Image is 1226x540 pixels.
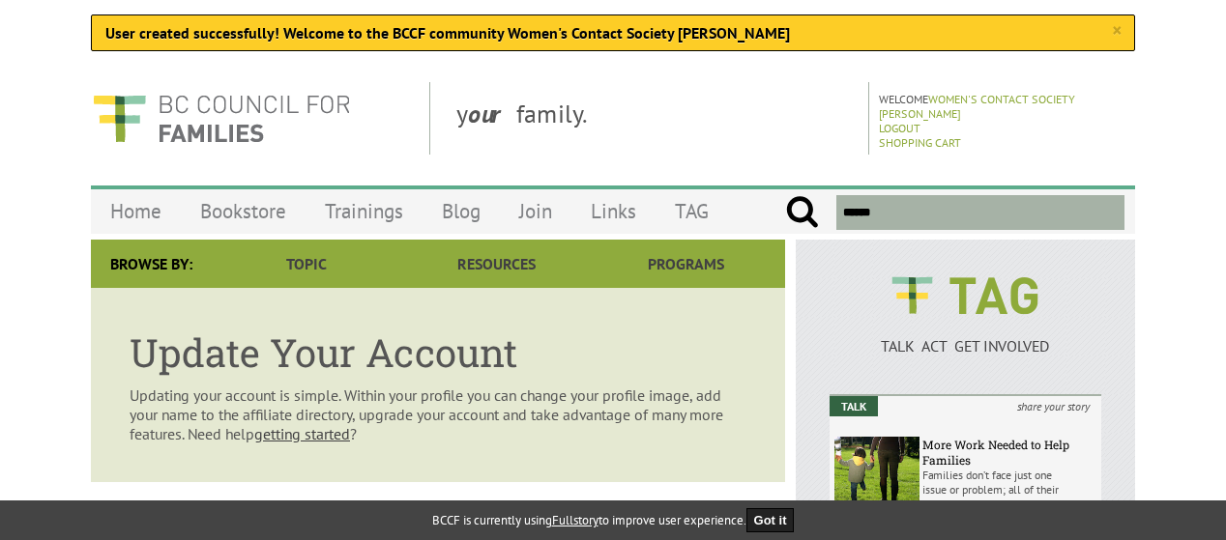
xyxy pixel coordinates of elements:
a: Trainings [306,188,423,234]
h1: Update Your Account [130,327,746,378]
a: Blog [423,188,500,234]
a: Links [571,188,656,234]
img: BCCF's TAG Logo [878,259,1052,332]
p: Welcome [879,92,1129,121]
a: Topic [212,240,401,288]
input: Submit [785,195,819,230]
a: Women's Contact Society [PERSON_NAME] [879,92,1075,121]
a: getting started [254,424,350,443]
a: Shopping Cart [879,135,961,150]
em: Talk [830,396,878,416]
p: TALK ACT GET INVOLVED [830,336,1101,355]
div: Browse By: [91,240,212,288]
a: Bookstore [181,188,306,234]
button: Got it [746,508,795,532]
a: Fullstory [552,512,598,528]
img: BC Council for FAMILIES [91,82,352,155]
a: TAG [656,188,728,234]
a: TALK ACT GET INVOLVED [830,317,1101,355]
a: Join [500,188,571,234]
div: y family. [441,82,869,155]
i: share your story [1006,396,1101,416]
a: × [1112,21,1121,41]
div: User created successfully! Welcome to the BCCF community Women's Contact Society [PERSON_NAME] [91,14,1135,51]
a: Logout [879,121,920,135]
strong: our [468,98,516,129]
a: Resources [401,240,591,288]
a: Home [91,188,181,234]
h6: More Work Needed to Help Families [922,437,1096,468]
a: Programs [592,240,781,288]
p: Families don’t face just one issue or problem; all of their challenges intersect. [922,468,1096,511]
article: Updating your account is simple. Within your profile you can change your profile image, add your ... [91,288,785,482]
